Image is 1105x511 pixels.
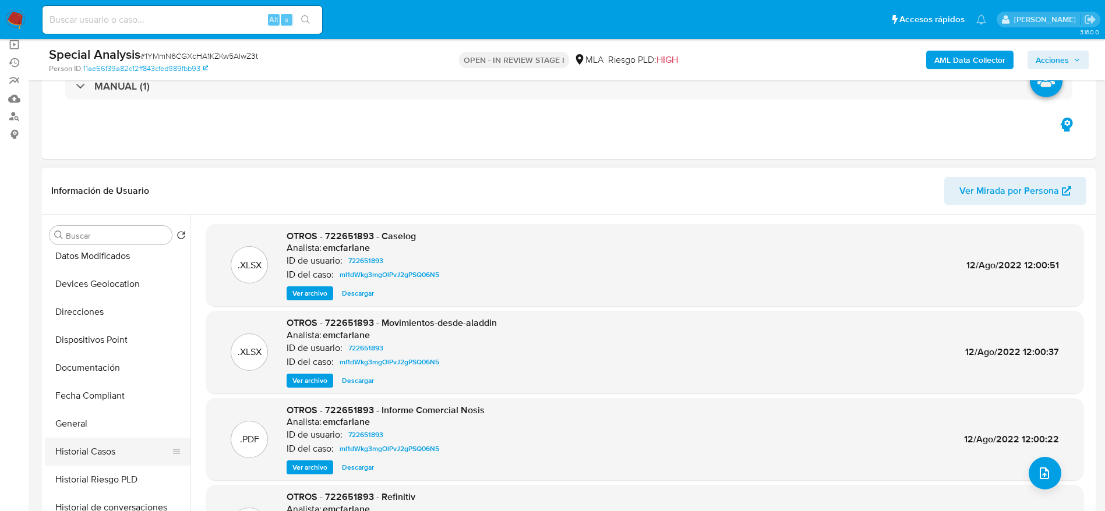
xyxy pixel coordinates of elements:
button: Acciones [1028,51,1089,69]
span: Ver Mirada por Persona [959,177,1059,205]
span: OTROS - 722651893 - Refinitiv [287,490,415,503]
a: 11ae66f39a82c12ff843cfed989fbb93 [83,63,208,74]
button: Ver archivo [287,286,333,300]
button: upload-file [1029,457,1061,489]
span: 12/Ago/2022 12:00:37 [965,345,1059,359]
p: ID de usuario: [287,429,343,441]
button: Descargar [336,374,380,388]
span: Descargar [342,375,374,386]
button: search-icon [294,12,317,28]
button: Ver archivo [287,460,333,474]
span: Accesos rápidos [899,13,965,26]
button: Devices Geolocation [45,270,190,298]
span: 722651893 [348,254,383,268]
b: Special Analysis [49,45,140,63]
span: 722651893 [348,341,383,355]
p: .XLSX [238,259,262,272]
span: 722651893 [348,428,383,442]
p: elaine.mcfarlane@mercadolibre.com [1014,14,1080,25]
span: OTROS - 722651893 - Movimientos-desde-aladdin [287,316,497,329]
h6: emcfarlane [323,329,370,341]
button: Descargar [336,286,380,300]
button: General [45,410,190,438]
p: Analista: [287,242,322,254]
span: 3.160.0 [1080,27,1099,37]
span: Ver archivo [292,462,327,473]
p: Analista: [287,329,322,341]
button: Historial Casos [45,438,181,466]
a: 722651893 [344,428,388,442]
button: Ver archivo [287,374,333,388]
span: 12/Ago/2022 12:00:22 [964,432,1059,446]
button: Volver al orden por defecto [176,230,186,243]
span: # 1YMmN6CGXcHA1KZKw5AlwZ3t [140,50,258,62]
a: mI1dWkg3mgOlPvJ2gPSQ06N5 [335,442,444,456]
span: Alt [269,14,278,25]
p: ID del caso: [287,356,334,368]
input: Buscar usuario o caso... [43,12,322,27]
h3: MANUAL (1) [94,80,150,93]
b: AML Data Collector [934,51,1005,69]
p: .PDF [240,433,259,446]
p: Analista: [287,416,322,428]
a: mI1dWkg3mgOlPvJ2gPSQ06N5 [335,355,444,369]
span: Descargar [342,288,374,299]
a: 722651893 [344,254,388,268]
p: ID de usuario: [287,255,343,267]
span: Ver archivo [292,375,327,386]
span: s [285,14,288,25]
button: Ver Mirada por Persona [944,177,1086,205]
span: mI1dWkg3mgOlPvJ2gPSQ06N5 [340,268,439,282]
span: Riesgo PLD: [608,54,678,66]
button: Datos Modificados [45,242,190,270]
button: Historial Riesgo PLD [45,466,190,494]
b: Person ID [49,63,81,74]
a: Salir [1084,13,1096,26]
span: Descargar [342,462,374,473]
p: OPEN - IN REVIEW STAGE I [459,52,569,68]
p: ID del caso: [287,443,334,455]
button: Buscar [54,230,63,240]
h1: Información de Usuario [51,185,149,197]
span: OTROS - 722651893 - Informe Comercial Nosis [287,403,485,417]
span: Ver archivo [292,288,327,299]
button: Documentación [45,354,190,382]
span: Acciones [1036,51,1069,69]
p: ID del caso: [287,269,334,281]
button: Fecha Compliant [45,382,190,410]
a: Notificaciones [976,15,986,24]
p: .XLSX [238,346,262,359]
span: mI1dWkg3mgOlPvJ2gPSQ06N5 [340,355,439,369]
span: HIGH [656,53,678,66]
span: mI1dWkg3mgOlPvJ2gPSQ06N5 [340,442,439,456]
h6: emcfarlane [323,416,370,428]
h6: emcfarlane [323,242,370,254]
p: ID de usuario: [287,342,343,354]
button: Direcciones [45,298,190,326]
span: OTROS - 722651893 - Caselog [287,229,416,243]
input: Buscar [66,230,167,241]
span: 12/Ago/2022 12:00:51 [966,258,1059,272]
a: mI1dWkg3mgOlPvJ2gPSQ06N5 [335,268,444,282]
div: MANUAL (1) [65,73,1072,100]
button: Descargar [336,460,380,474]
button: AML Data Collector [926,51,1014,69]
div: MLA [574,54,603,66]
a: 722651893 [344,341,388,355]
button: Dispositivos Point [45,326,190,354]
